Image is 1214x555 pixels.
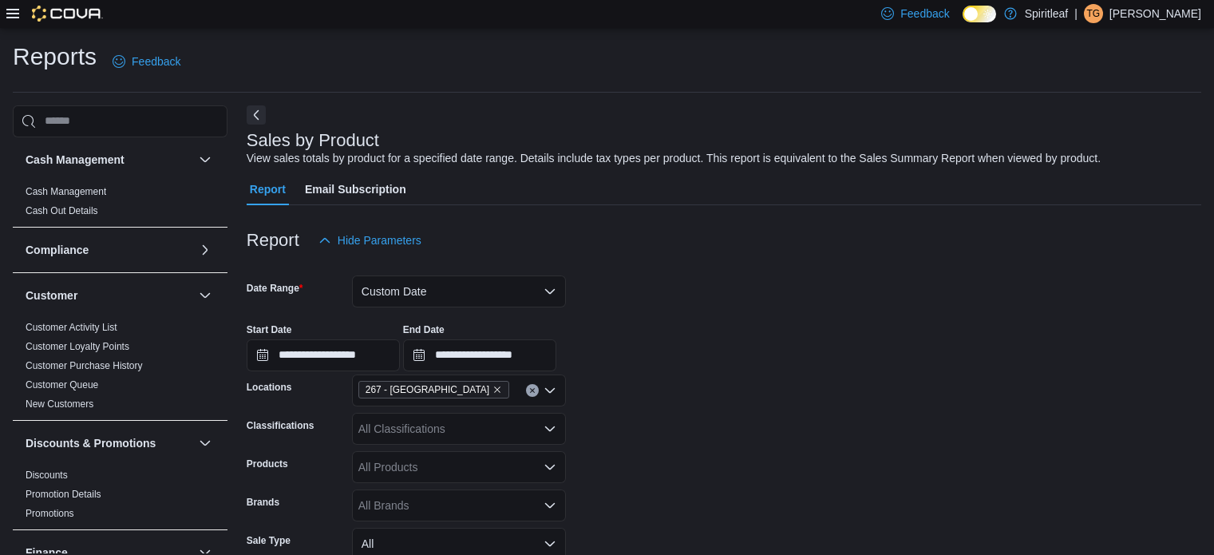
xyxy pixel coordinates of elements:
[26,322,117,333] a: Customer Activity List
[544,384,556,397] button: Open list of options
[247,496,279,509] label: Brands
[247,458,288,470] label: Products
[544,422,556,435] button: Open list of options
[26,507,74,520] span: Promotions
[26,508,74,519] a: Promotions
[1025,4,1068,23] p: Spiritleaf
[403,339,556,371] input: Press the down key to open a popover containing a calendar.
[366,382,489,398] span: 267 - [GEOGRAPHIC_DATA]
[352,276,566,307] button: Custom Date
[196,286,215,305] button: Customer
[26,379,98,390] a: Customer Queue
[26,398,93,410] span: New Customers
[26,398,93,410] a: New Customers
[26,152,192,168] button: Cash Management
[196,240,215,260] button: Compliance
[13,466,227,529] div: Discounts & Promotions
[492,385,502,394] button: Remove 267 - Cold Lake from selection in this group
[338,232,421,248] span: Hide Parameters
[247,105,266,125] button: Next
[247,339,400,371] input: Press the down key to open a popover containing a calendar.
[403,323,445,336] label: End Date
[900,6,949,22] span: Feedback
[1109,4,1201,23] p: [PERSON_NAME]
[963,6,996,22] input: Dark Mode
[526,384,539,397] button: Clear input
[26,321,117,334] span: Customer Activity List
[247,323,292,336] label: Start Date
[305,173,406,205] span: Email Subscription
[1087,4,1101,23] span: TG
[26,469,68,482] span: Discounts
[26,287,77,303] h3: Customer
[247,381,292,394] label: Locations
[26,204,98,217] span: Cash Out Details
[544,461,556,474] button: Open list of options
[247,231,299,250] h3: Report
[196,434,215,453] button: Discounts & Promotions
[247,534,291,547] label: Sale Type
[32,6,103,22] img: Cova
[247,282,303,295] label: Date Range
[106,46,187,77] a: Feedback
[26,287,192,303] button: Customer
[26,185,106,198] span: Cash Management
[196,150,215,169] button: Cash Management
[26,242,192,258] button: Compliance
[26,435,192,451] button: Discounts & Promotions
[132,54,180,69] span: Feedback
[13,41,97,73] h1: Reports
[247,150,1101,167] div: View sales totals by product for a specified date range. Details include tax types per product. T...
[26,359,143,372] span: Customer Purchase History
[26,186,106,197] a: Cash Management
[26,435,156,451] h3: Discounts & Promotions
[26,360,143,371] a: Customer Purchase History
[1084,4,1103,23] div: Torie G
[26,242,89,258] h3: Compliance
[247,419,314,432] label: Classifications
[250,173,286,205] span: Report
[13,182,227,227] div: Cash Management
[26,152,125,168] h3: Cash Management
[26,470,68,481] a: Discounts
[26,341,129,352] a: Customer Loyalty Points
[312,224,428,256] button: Hide Parameters
[26,379,98,391] span: Customer Queue
[247,131,379,150] h3: Sales by Product
[544,499,556,512] button: Open list of options
[13,318,227,420] div: Customer
[1074,4,1078,23] p: |
[26,489,101,500] a: Promotion Details
[26,340,129,353] span: Customer Loyalty Points
[358,381,509,398] span: 267 - Cold Lake
[26,205,98,216] a: Cash Out Details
